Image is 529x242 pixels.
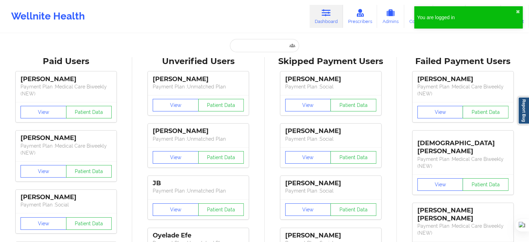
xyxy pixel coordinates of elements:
[417,223,508,236] p: Payment Plan : Medical Care Biweekly (NEW)
[330,151,376,164] button: Patient Data
[153,203,199,216] button: View
[285,232,376,240] div: [PERSON_NAME]
[516,9,520,15] button: close
[153,127,244,135] div: [PERSON_NAME]
[21,134,112,142] div: [PERSON_NAME]
[153,179,244,187] div: JB
[417,156,508,170] p: Payment Plan : Medical Care Biweekly (NEW)
[5,56,127,67] div: Paid Users
[21,201,112,208] p: Payment Plan : Social
[417,75,508,83] div: [PERSON_NAME]
[404,5,433,28] a: Coaches
[285,151,331,164] button: View
[198,99,244,111] button: Patient Data
[285,179,376,187] div: [PERSON_NAME]
[153,135,244,142] p: Payment Plan : Unmatched Plan
[21,75,112,83] div: [PERSON_NAME]
[198,203,244,216] button: Patient Data
[270,56,392,67] div: Skipped Payment Users
[21,106,66,118] button: View
[463,178,508,191] button: Patient Data
[285,99,331,111] button: View
[285,75,376,83] div: [PERSON_NAME]
[285,135,376,142] p: Payment Plan : Social
[285,83,376,90] p: Payment Plan : Social
[285,187,376,194] p: Payment Plan : Social
[66,217,112,230] button: Patient Data
[417,83,508,97] p: Payment Plan : Medical Care Biweekly (NEW)
[402,56,524,67] div: Failed Payment Users
[153,83,244,90] p: Payment Plan : Unmatched Plan
[21,217,66,230] button: View
[153,99,199,111] button: View
[330,99,376,111] button: Patient Data
[417,206,508,223] div: [PERSON_NAME] [PERSON_NAME]
[417,106,463,118] button: View
[377,5,404,28] a: Admins
[518,97,529,124] a: Report Bug
[21,193,112,201] div: [PERSON_NAME]
[463,106,508,118] button: Patient Data
[310,5,343,28] a: Dashboard
[198,151,244,164] button: Patient Data
[66,165,112,178] button: Patient Data
[21,165,66,178] button: View
[417,178,463,191] button: View
[417,14,516,21] div: You are logged in
[285,127,376,135] div: [PERSON_NAME]
[153,75,244,83] div: [PERSON_NAME]
[153,187,244,194] p: Payment Plan : Unmatched Plan
[417,134,508,155] div: [DEMOGRAPHIC_DATA][PERSON_NAME]
[66,106,112,118] button: Patient Data
[330,203,376,216] button: Patient Data
[21,83,112,97] p: Payment Plan : Medical Care Biweekly (NEW)
[285,203,331,216] button: View
[343,5,377,28] a: Prescribers
[137,56,259,67] div: Unverified Users
[21,142,112,156] p: Payment Plan : Medical Care Biweekly (NEW)
[153,232,244,240] div: Oyelade Efe
[153,151,199,164] button: View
